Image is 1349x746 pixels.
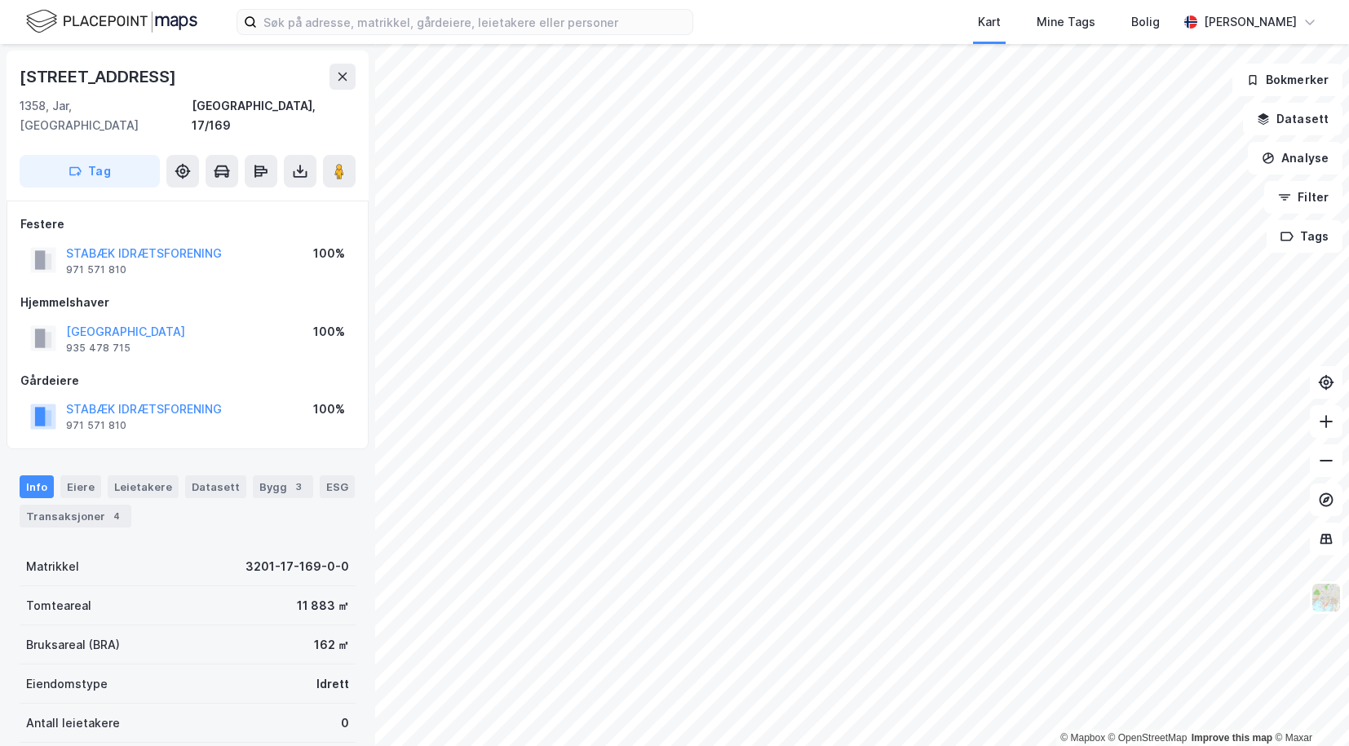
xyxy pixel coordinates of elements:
[316,674,349,694] div: Idrett
[320,475,355,498] div: ESG
[1232,64,1342,96] button: Bokmerker
[20,96,192,135] div: 1358, Jar, [GEOGRAPHIC_DATA]
[313,244,345,263] div: 100%
[20,371,355,391] div: Gårdeiere
[20,64,179,90] div: [STREET_ADDRESS]
[26,635,120,655] div: Bruksareal (BRA)
[20,475,54,498] div: Info
[20,155,160,188] button: Tag
[108,475,179,498] div: Leietakere
[66,342,130,355] div: 935 478 715
[253,475,313,498] div: Bygg
[26,713,120,733] div: Antall leietakere
[20,505,131,527] div: Transaksjoner
[192,96,356,135] div: [GEOGRAPHIC_DATA], 17/169
[1037,12,1095,32] div: Mine Tags
[1267,220,1342,253] button: Tags
[245,557,349,576] div: 3201-17-169-0-0
[26,674,108,694] div: Eiendomstype
[1267,668,1349,746] iframe: Chat Widget
[978,12,1001,32] div: Kart
[341,713,349,733] div: 0
[26,7,197,36] img: logo.f888ab2527a4732fd821a326f86c7f29.svg
[20,293,355,312] div: Hjemmelshaver
[1311,582,1342,613] img: Z
[314,635,349,655] div: 162 ㎡
[66,263,126,276] div: 971 571 810
[1264,181,1342,214] button: Filter
[1060,732,1105,744] a: Mapbox
[1204,12,1297,32] div: [PERSON_NAME]
[66,419,126,432] div: 971 571 810
[1108,732,1188,744] a: OpenStreetMap
[257,10,692,34] input: Søk på adresse, matrikkel, gårdeiere, leietakere eller personer
[297,596,349,616] div: 11 883 ㎡
[1192,732,1272,744] a: Improve this map
[185,475,246,498] div: Datasett
[26,596,91,616] div: Tomteareal
[1248,142,1342,174] button: Analyse
[313,399,345,419] div: 100%
[26,557,79,576] div: Matrikkel
[1131,12,1160,32] div: Bolig
[108,508,125,524] div: 4
[313,322,345,342] div: 100%
[20,214,355,234] div: Festere
[290,479,307,495] div: 3
[60,475,101,498] div: Eiere
[1243,103,1342,135] button: Datasett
